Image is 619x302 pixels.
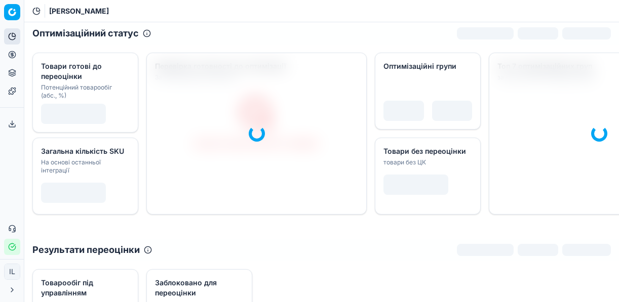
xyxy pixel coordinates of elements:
[41,146,128,156] div: Загальна кількість SKU
[49,6,109,16] nav: breadcrumb
[155,278,242,298] div: Заблоковано для переоцінки
[383,146,470,156] div: Товари без переоцінки
[5,264,20,279] span: IL
[383,61,470,71] div: Оптимізаційні групи
[49,6,109,16] span: [PERSON_NAME]
[32,26,139,40] h2: Оптимізаційний статус
[41,158,128,175] div: На основі останньої інтеграції
[383,158,470,166] div: товари без ЦК
[41,83,128,100] div: Потенційний товарообіг (абс., %)
[4,264,20,280] button: IL
[32,243,140,257] h2: Результати переоцінки
[41,278,128,298] div: Товарообіг під управлінням
[41,61,128,81] div: Товари готові до переоцінки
